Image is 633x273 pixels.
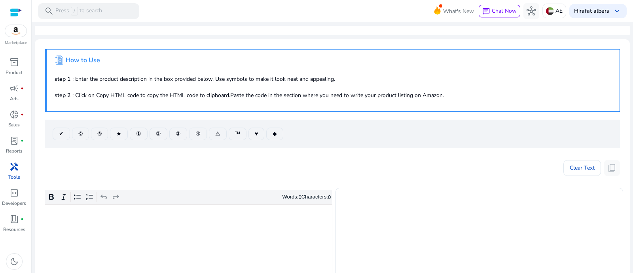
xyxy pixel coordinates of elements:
p: Product [6,69,23,76]
button: hub [523,3,539,19]
button: ① [130,128,148,140]
span: book_4 [9,214,19,224]
span: ✔ [59,130,64,138]
span: / [71,7,78,15]
button: ✔ [53,128,70,140]
div: Words: Characters: [282,192,331,202]
button: ③ [169,128,187,140]
button: © [72,128,89,140]
h4: How to Use [66,57,100,64]
button: ② [150,128,167,140]
b: step 1 [55,75,70,83]
span: What's New [443,4,474,18]
span: ④ [195,130,201,138]
label: 0 [298,194,301,200]
img: amazon.svg [5,25,27,37]
p: Developers [2,200,26,207]
span: keyboard_arrow_down [612,6,622,16]
p: Reports [6,147,23,155]
span: donut_small [9,110,19,119]
span: inventory_2 [9,57,19,67]
button: ♥ [248,128,264,140]
p: Resources [3,226,25,233]
span: ♥ [255,130,258,138]
button: ④ [189,128,207,140]
button: ◆ [266,128,283,140]
span: fiber_manual_record [21,139,24,142]
b: step 2 [55,92,70,99]
span: ® [97,130,102,138]
button: Clear Text [563,160,601,176]
span: fiber_manual_record [21,113,24,116]
p: : Click on Copy HTML code to copy the HTML code to clipboard.Paste the code in the section where ... [55,91,612,99]
img: ae.svg [546,7,554,15]
span: ① [136,130,141,138]
p: Ads [10,95,19,102]
p: Press to search [55,7,102,15]
span: campaign [9,84,19,93]
b: rafat albers [580,7,609,15]
p: Sales [8,121,20,128]
p: Marketplace [5,40,27,46]
span: fiber_manual_record [21,218,24,221]
p: Tools [8,174,20,181]
span: search [44,6,54,16]
button: ® [91,128,108,140]
span: fiber_manual_record [21,87,24,90]
span: lab_profile [9,136,19,145]
span: code_blocks [9,188,19,198]
span: ◆ [273,130,277,138]
span: ③ [176,130,181,138]
button: ⚠ [209,128,227,140]
span: dark_mode [9,257,19,266]
div: Editor toolbar [45,190,332,205]
button: ★ [110,128,128,140]
span: ★ [116,130,121,138]
span: Clear Text [570,160,595,176]
span: ⚠ [215,130,220,138]
label: 0 [328,194,331,200]
span: handyman [9,162,19,172]
span: ™ [235,130,240,138]
span: chat [482,8,490,15]
span: © [78,130,83,138]
button: ™ [229,128,246,140]
button: chatChat Now [479,5,520,17]
span: hub [527,6,536,16]
span: ② [156,130,161,138]
p: AE [555,4,563,18]
p: : Enter the product description in the box provided below. Use symbols to make it look neat and a... [55,75,612,83]
span: Chat Now [492,7,517,15]
p: Hi [574,8,609,14]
